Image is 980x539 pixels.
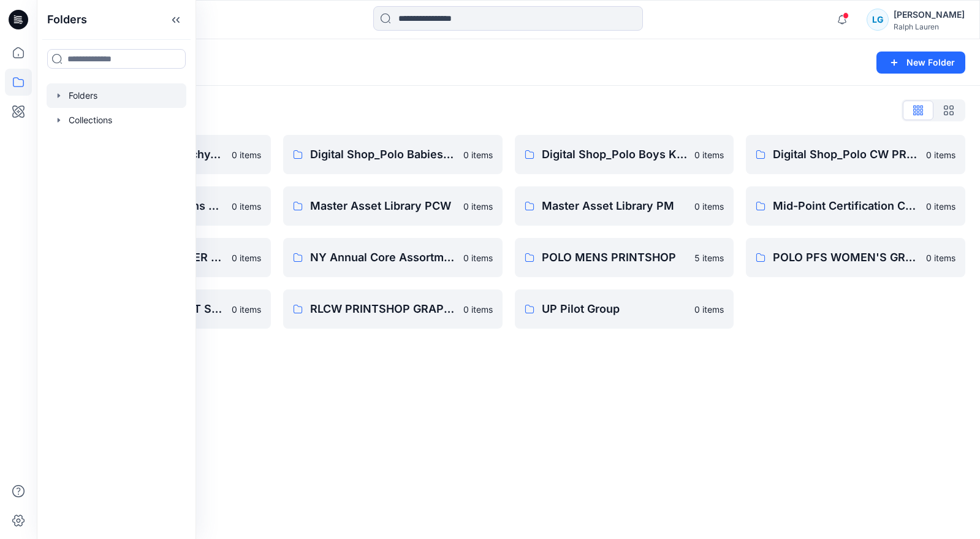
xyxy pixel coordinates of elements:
[746,238,965,277] a: POLO PFS WOMEN'S GRAPHIC LIBRARY0 items
[926,148,955,161] p: 0 items
[773,146,919,163] p: Digital Shop_Polo CW PRINTSHOP
[926,251,955,264] p: 0 items
[746,135,965,174] a: Digital Shop_Polo CW PRINTSHOP0 items
[310,146,456,163] p: Digital Shop_Polo Babies Knits
[926,200,955,213] p: 0 items
[463,251,493,264] p: 0 items
[463,200,493,213] p: 0 items
[773,197,919,215] p: Mid-Point Certification Check-In _FEB
[310,197,456,215] p: Master Asset Library PCW
[542,300,688,318] p: UP Pilot Group
[694,200,724,213] p: 0 items
[310,249,456,266] p: NY Annual Core Assortment Digital Lib
[232,148,261,161] p: 0 items
[694,303,724,316] p: 0 items
[283,289,503,329] a: RLCW PRINTSHOP GRAPHICS0 items
[694,148,724,161] p: 0 items
[542,197,688,215] p: Master Asset Library PM
[694,251,724,264] p: 5 items
[283,238,503,277] a: NY Annual Core Assortment Digital Lib0 items
[515,238,734,277] a: POLO MENS PRINTSHOP5 items
[515,135,734,174] a: Digital Shop_Polo Boys Knits0 items
[894,7,965,22] div: [PERSON_NAME]
[463,148,493,161] p: 0 items
[515,289,734,329] a: UP Pilot Group0 items
[283,186,503,226] a: Master Asset Library PCW0 items
[283,135,503,174] a: Digital Shop_Polo Babies Knits0 items
[232,251,261,264] p: 0 items
[463,303,493,316] p: 0 items
[232,200,261,213] p: 0 items
[542,146,688,163] p: Digital Shop_Polo Boys Knits
[310,300,456,318] p: RLCW PRINTSHOP GRAPHICS
[515,186,734,226] a: Master Asset Library PM0 items
[894,22,965,31] div: Ralph Lauren
[542,249,688,266] p: POLO MENS PRINTSHOP
[867,9,889,31] div: LG
[746,186,965,226] a: Mid-Point Certification Check-In _FEB0 items
[232,303,261,316] p: 0 items
[773,249,919,266] p: POLO PFS WOMEN'S GRAPHIC LIBRARY
[876,52,965,74] button: New Folder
